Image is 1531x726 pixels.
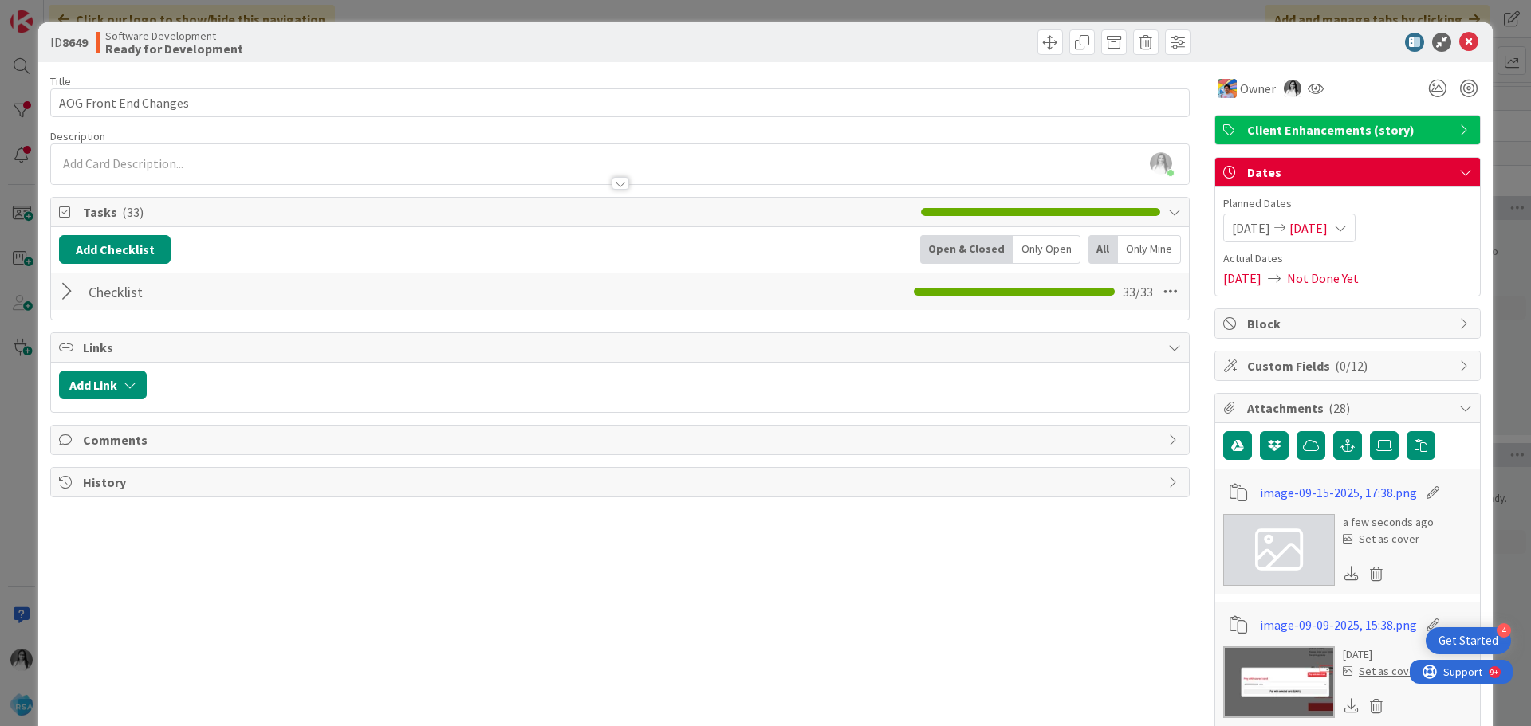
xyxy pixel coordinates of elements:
div: Set as cover [1343,663,1419,680]
span: Planned Dates [1223,195,1472,212]
img: bs [1284,80,1301,97]
span: ID [50,33,88,52]
div: Only Mine [1118,235,1181,264]
span: Actual Dates [1223,250,1472,267]
span: Software Development [105,29,243,42]
span: Custom Fields [1247,356,1451,375]
div: Open & Closed [920,235,1013,264]
input: Add Checklist... [83,277,442,306]
span: Support [33,2,73,22]
input: type card name here... [50,88,1190,117]
span: Client Enhancements (story) [1247,120,1451,139]
div: [DATE] [1343,646,1419,663]
div: Open Get Started checklist, remaining modules: 4 [1426,627,1511,654]
div: Set as cover [1343,531,1419,547]
a: image-09-15-2025, 17:38.png [1260,483,1417,502]
span: ( 28 ) [1328,400,1350,416]
span: Description [50,129,105,143]
div: Only Open [1013,235,1080,264]
img: JbJjnA6jwQjbMO45oKCiXYnue5pltFIo.png [1150,152,1172,175]
div: All [1088,235,1118,264]
a: image-09-09-2025, 15:38.png [1260,615,1417,634]
b: 8649 [62,34,88,50]
div: Download [1343,696,1360,716]
div: Download [1343,563,1360,584]
span: [DATE] [1232,218,1270,237]
span: History [83,473,1160,492]
button: Add Link [59,371,147,399]
span: Dates [1247,163,1451,182]
div: 9+ [81,6,89,19]
div: a few seconds ago [1343,514,1434,531]
span: ( 33 ) [122,204,144,220]
span: 33 / 33 [1123,282,1153,301]
span: ( 0/12 ) [1335,358,1368,374]
span: Owner [1240,79,1276,98]
span: [DATE] [1223,269,1261,288]
div: 4 [1497,623,1511,638]
span: [DATE] [1289,218,1328,237]
span: Attachments [1247,398,1451,418]
span: Comments [83,430,1160,449]
span: Not Done Yet [1287,269,1359,288]
span: Tasks [83,202,913,222]
div: Get Started [1439,633,1498,649]
button: Add Checklist [59,235,171,264]
label: Title [50,74,71,88]
b: Ready for Development [105,42,243,55]
img: JK [1218,79,1237,98]
span: Block [1247,314,1451,333]
span: Links [83,338,1160,357]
